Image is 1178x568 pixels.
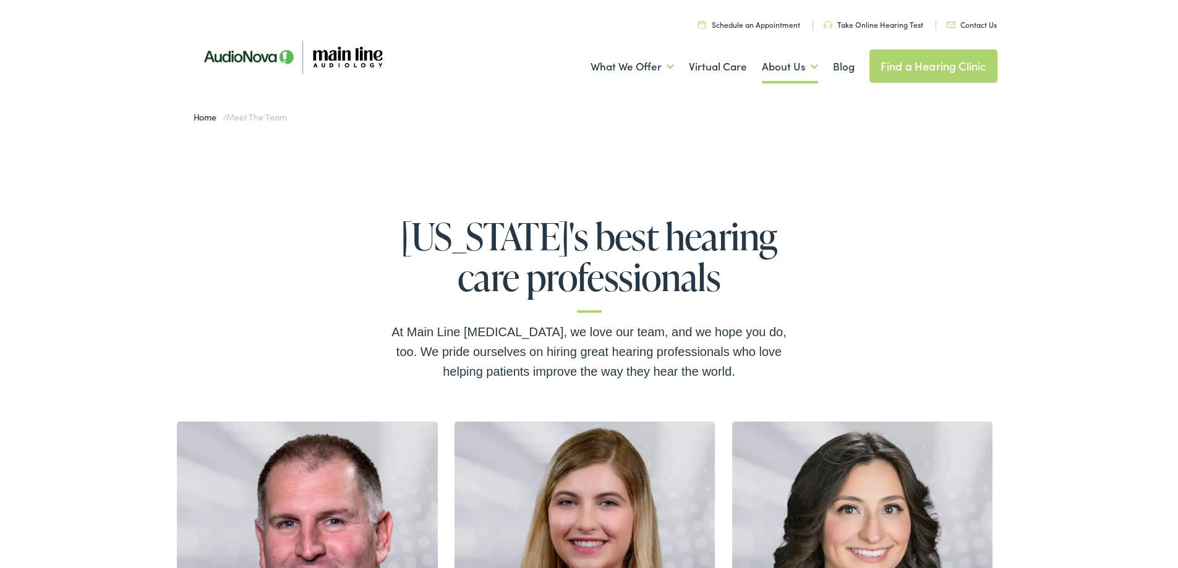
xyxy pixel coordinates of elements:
[391,216,787,313] h1: [US_STATE]'s best hearing care professionals
[591,44,674,90] a: What We Offer
[226,111,286,123] span: Meet the Team
[194,111,223,123] a: Home
[698,19,800,30] a: Schedule an Appointment
[824,19,923,30] a: Take Online Hearing Test
[947,19,997,30] a: Contact Us
[824,21,832,28] img: utility icon
[833,44,855,90] a: Blog
[689,44,747,90] a: Virtual Care
[762,44,818,90] a: About Us
[869,49,997,83] a: Find a Hearing Clinic
[947,22,955,28] img: utility icon
[194,111,287,123] span: /
[391,322,787,381] div: At Main Line [MEDICAL_DATA], we love our team, and we hope you do, too. We pride ourselves on hir...
[698,20,706,28] img: utility icon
